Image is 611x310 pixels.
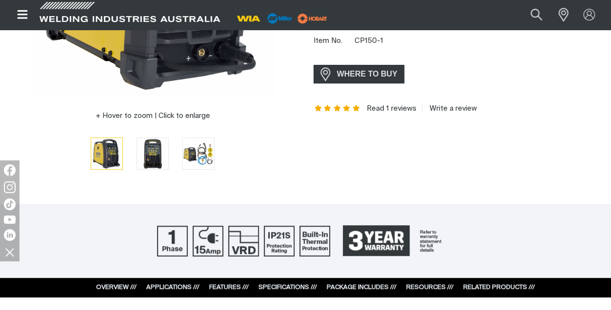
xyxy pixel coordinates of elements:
[91,137,123,170] button: Go to slide 1
[295,11,330,26] img: miller
[209,284,249,291] a: FEATURES ///
[137,137,169,170] button: Go to slide 2
[331,66,404,82] span: WHERE TO BUY
[228,226,259,256] img: Voltage Reduction Device
[96,284,137,291] a: OVERVIEW ///
[90,110,216,122] button: Hover to zoom | Click to enlarge
[314,36,353,47] span: Item No.
[335,221,454,261] a: 3 Year Warranty
[4,164,16,176] img: Facebook
[146,284,199,291] a: APPLICATIONS ///
[182,137,215,170] button: Go to slide 3
[366,104,416,113] a: Read 1 reviews
[137,138,168,169] img: Weldmatic 200
[314,65,405,83] a: WHERE TO BUY
[4,215,16,224] img: YouTube
[4,198,16,210] img: TikTok
[258,284,317,291] a: SPECIFICATIONS ///
[463,284,535,291] a: RELATED PRODUCTS ///
[4,181,16,193] img: Instagram
[4,229,16,241] img: LinkedIn
[520,4,553,26] button: Search products
[157,226,188,256] img: Single Phase
[295,15,330,22] a: miller
[193,226,223,256] img: 15 Amp Supply Plug
[355,37,383,44] span: CP150-1
[299,226,330,256] img: Built In Thermal Protection
[264,226,295,256] img: IP21S Protection Rating
[314,105,361,112] span: Rating: 5
[508,4,553,26] input: Product name or item number...
[183,138,214,169] img: Weldmatic 200
[422,104,477,113] a: Write a review
[406,284,453,291] a: RESOURCES ///
[327,284,396,291] a: PACKAGE INCLUDES ///
[91,138,122,169] img: Weldmatic 200
[1,244,18,260] img: hide socials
